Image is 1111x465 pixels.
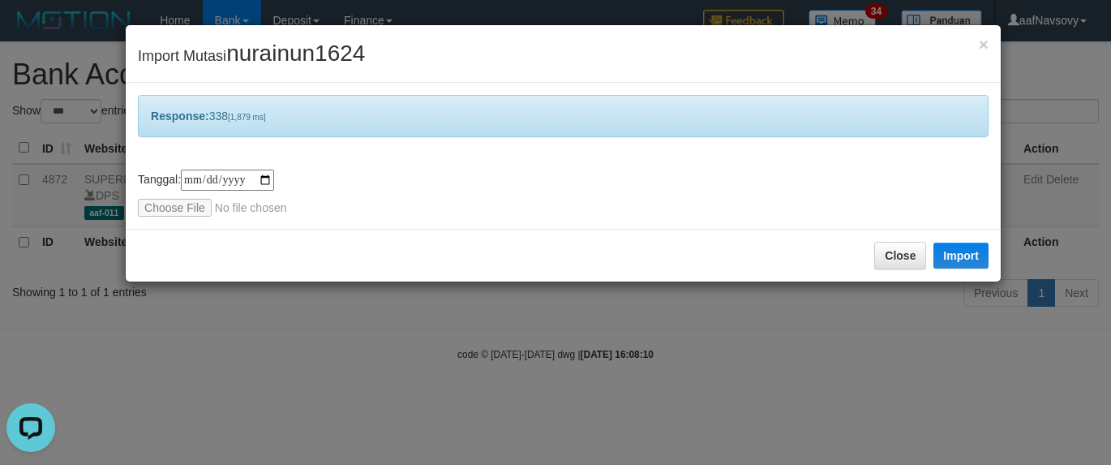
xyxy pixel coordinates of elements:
[979,35,989,54] span: ×
[138,95,989,137] div: 338
[228,113,266,122] span: [1,879 ms]
[138,170,989,217] div: Tanggal:
[933,243,989,269] button: Import
[226,41,365,66] span: nurainun1624
[6,6,55,55] button: Open LiveChat chat widget
[874,242,926,269] button: Close
[979,36,989,53] button: Close
[138,48,365,64] span: Import Mutasi
[151,110,209,123] b: Response:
